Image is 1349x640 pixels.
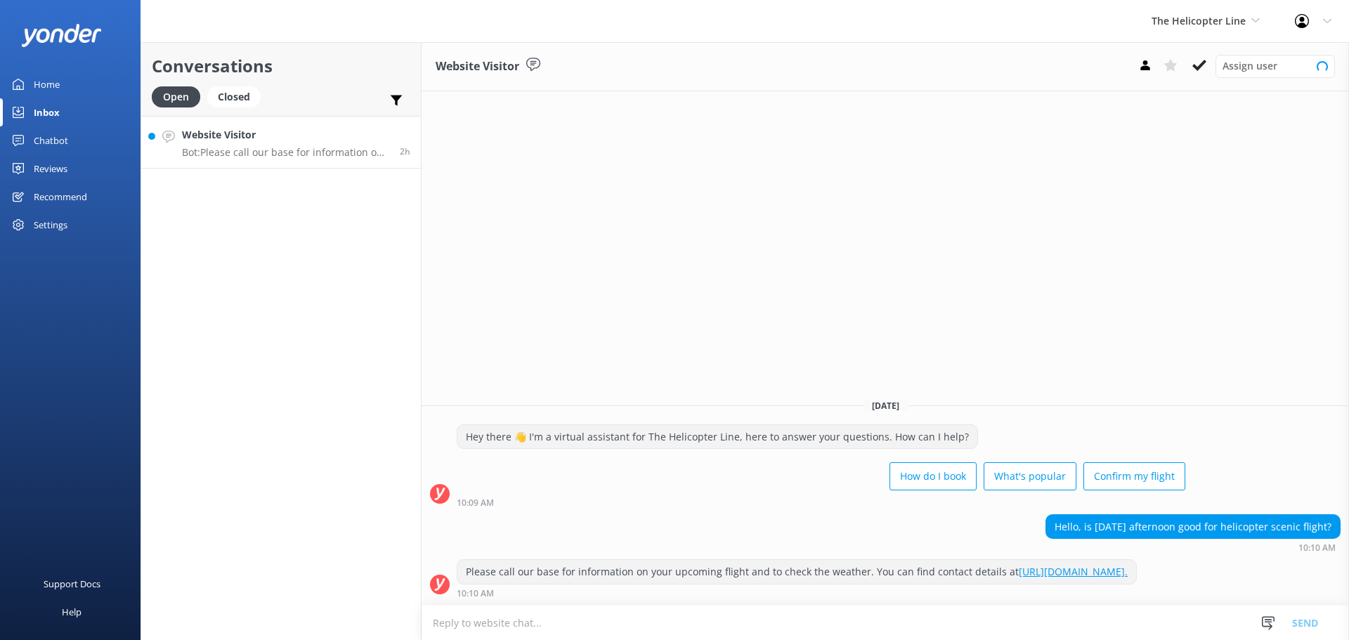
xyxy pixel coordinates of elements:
[182,146,389,159] p: Bot: Please call our base for information on your upcoming flight and to check the weather. You c...
[457,425,977,449] div: Hey there 👋 I'm a virtual assistant for The Helicopter Line, here to answer your questions. How c...
[1046,515,1340,539] div: Hello, is [DATE] afternoon good for helicopter scenic flight?
[21,24,102,47] img: yonder-white-logo.png
[864,400,908,412] span: [DATE]
[34,70,60,98] div: Home
[207,89,268,104] a: Closed
[34,155,67,183] div: Reviews
[1019,565,1128,578] a: [URL][DOMAIN_NAME].
[1298,544,1336,552] strong: 10:10 AM
[457,497,1185,507] div: Sep 11 2025 10:09am (UTC +12:00) Pacific/Auckland
[34,126,68,155] div: Chatbot
[141,116,421,169] a: Website VisitorBot:Please call our base for information on your upcoming flight and to check the ...
[34,98,60,126] div: Inbox
[152,53,410,79] h2: Conversations
[34,183,87,211] div: Recommend
[152,89,207,104] a: Open
[1223,58,1277,74] span: Assign user
[457,499,494,507] strong: 10:09 AM
[44,570,100,598] div: Support Docs
[457,588,1137,598] div: Sep 11 2025 10:10am (UTC +12:00) Pacific/Auckland
[34,211,67,239] div: Settings
[400,145,410,157] span: Sep 11 2025 10:10am (UTC +12:00) Pacific/Auckland
[207,86,261,107] div: Closed
[457,560,1136,584] div: Please call our base for information on your upcoming flight and to check the weather. You can fi...
[436,58,519,76] h3: Website Visitor
[1152,14,1246,27] span: The Helicopter Line
[1216,55,1335,77] div: Assign User
[457,589,494,598] strong: 10:10 AM
[1045,542,1341,552] div: Sep 11 2025 10:10am (UTC +12:00) Pacific/Auckland
[984,462,1076,490] button: What's popular
[152,86,200,107] div: Open
[182,127,389,143] h4: Website Visitor
[889,462,977,490] button: How do I book
[1083,462,1185,490] button: Confirm my flight
[62,598,82,626] div: Help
